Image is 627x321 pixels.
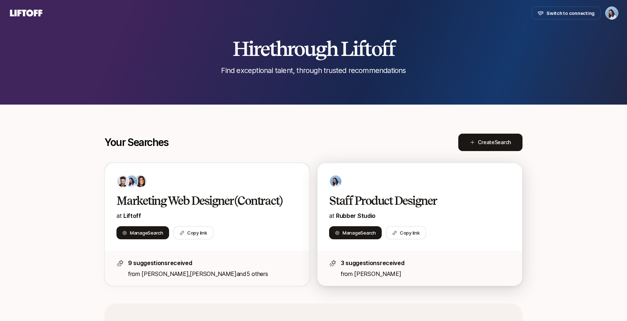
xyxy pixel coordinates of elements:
[130,229,163,236] span: Manage
[173,226,213,239] button: Copy link
[117,175,129,187] img: 7bf30482_e1a5_47b4_9e0f_fc49ddd24bf6.jpg
[128,258,298,268] p: 9 suggestions received
[336,212,376,219] span: Rubber Studio
[343,229,376,236] span: Manage
[116,211,298,220] p: at
[532,7,601,20] button: Switch to connecting
[341,258,511,268] p: 3 suggestions received
[495,139,511,145] span: Search
[546,9,595,17] span: Switch to connecting
[269,36,394,61] span: through Liftoff
[104,137,169,148] p: Your Searches
[233,38,394,60] h2: Hire
[329,226,382,239] button: ManageSearch
[237,270,268,277] span: and
[354,270,401,277] span: [PERSON_NAME]
[123,212,141,219] a: Liftoff
[458,134,522,151] button: CreateSearch
[329,211,511,220] p: at
[360,230,376,236] span: Search
[606,7,618,19] img: Dan Tase
[329,194,495,208] h2: Staff Product Designer
[116,260,124,267] img: star-icon
[329,260,336,267] img: star-icon
[116,226,169,239] button: ManageSearch
[190,270,237,277] span: [PERSON_NAME]
[478,138,511,147] span: Create
[142,270,188,277] span: [PERSON_NAME]
[148,230,163,236] span: Search
[128,269,298,279] p: from
[330,175,341,187] img: 3b21b1e9_db0a_4655_a67f_ab9b1489a185.jpg
[135,175,146,187] img: 71d7b91d_d7cb_43b4_a7ea_a9b2f2cc6e03.jpg
[246,270,268,277] span: 5 others
[605,7,618,20] button: Dan Tase
[221,65,406,76] p: Find exceptional talent, through trusted recommendations
[386,226,426,239] button: Copy link
[188,270,237,277] span: ,
[116,194,283,208] h2: Marketing Web Designer (Contract)
[126,175,138,187] img: 3b21b1e9_db0a_4655_a67f_ab9b1489a185.jpg
[341,269,511,279] p: from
